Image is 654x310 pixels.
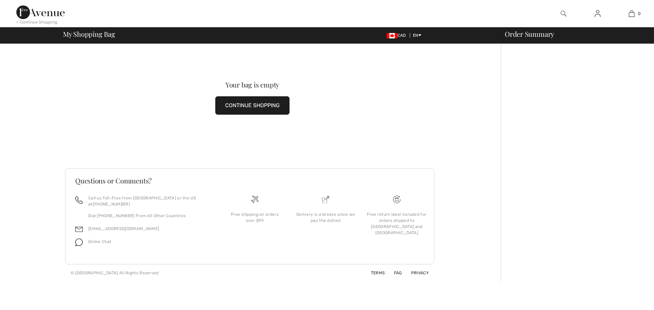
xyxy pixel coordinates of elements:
div: Free shipping on orders over $99 [225,211,285,224]
img: call [75,196,83,204]
span: Online Chat [88,239,111,244]
a: Privacy [403,271,429,275]
a: Terms [363,271,385,275]
a: FAQ [386,271,402,275]
img: Free shipping on orders over $99 [393,196,401,203]
p: Call us Toll-Free from [GEOGRAPHIC_DATA] or the US at [88,195,211,207]
img: email [75,226,83,233]
img: Canadian Dollar [387,33,398,38]
div: Free return label included for orders shipped to [GEOGRAPHIC_DATA] and [GEOGRAPHIC_DATA] [367,211,427,236]
span: CAD [387,33,409,38]
img: Free shipping on orders over $99 [251,196,259,203]
a: [EMAIL_ADDRESS][DOMAIN_NAME] [88,226,159,231]
a: [PHONE_NUMBER] [93,202,130,207]
div: Delivery is a breeze since we pay the duties! [296,211,356,224]
div: < Continue Shopping [16,19,58,25]
p: Dial [PHONE_NUMBER] From All Other Countries [88,213,211,219]
img: search the website [561,10,566,18]
div: Your bag is empty [84,81,421,88]
button: CONTINUE SHOPPING [215,96,290,115]
div: Order Summary [497,31,650,37]
a: 0 [615,10,648,18]
img: Delivery is a breeze since we pay the duties! [322,196,329,203]
img: chat [75,239,83,246]
span: EN [413,33,421,38]
img: My Bag [629,10,635,18]
span: 0 [638,11,641,17]
span: My Shopping Bag [63,31,115,37]
h3: Questions or Comments? [75,177,424,184]
img: My Info [595,10,601,18]
img: 1ère Avenue [16,5,65,19]
div: © [GEOGRAPHIC_DATA] All Rights Reserved [71,270,159,276]
a: Sign In [595,10,601,17]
